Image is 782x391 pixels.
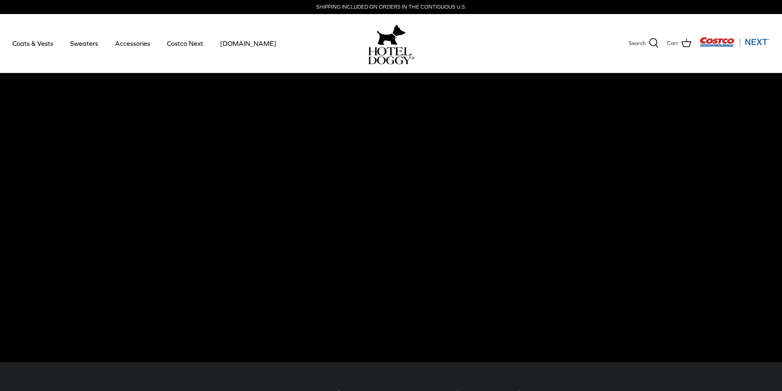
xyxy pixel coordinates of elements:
[63,29,106,57] a: Sweaters
[667,38,691,49] a: Cart
[700,42,770,48] a: Visit Costco Next
[108,29,157,57] a: Accessories
[368,47,414,64] img: hoteldoggycom
[377,22,406,47] img: hoteldoggy.com
[368,22,414,64] a: hoteldoggy.com hoteldoggycom
[160,29,211,57] a: Costco Next
[213,29,284,57] a: [DOMAIN_NAME]
[629,39,646,48] span: Search
[5,29,61,57] a: Coats & Vests
[667,39,678,48] span: Cart
[629,38,659,49] a: Search
[700,37,770,47] img: Costco Next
